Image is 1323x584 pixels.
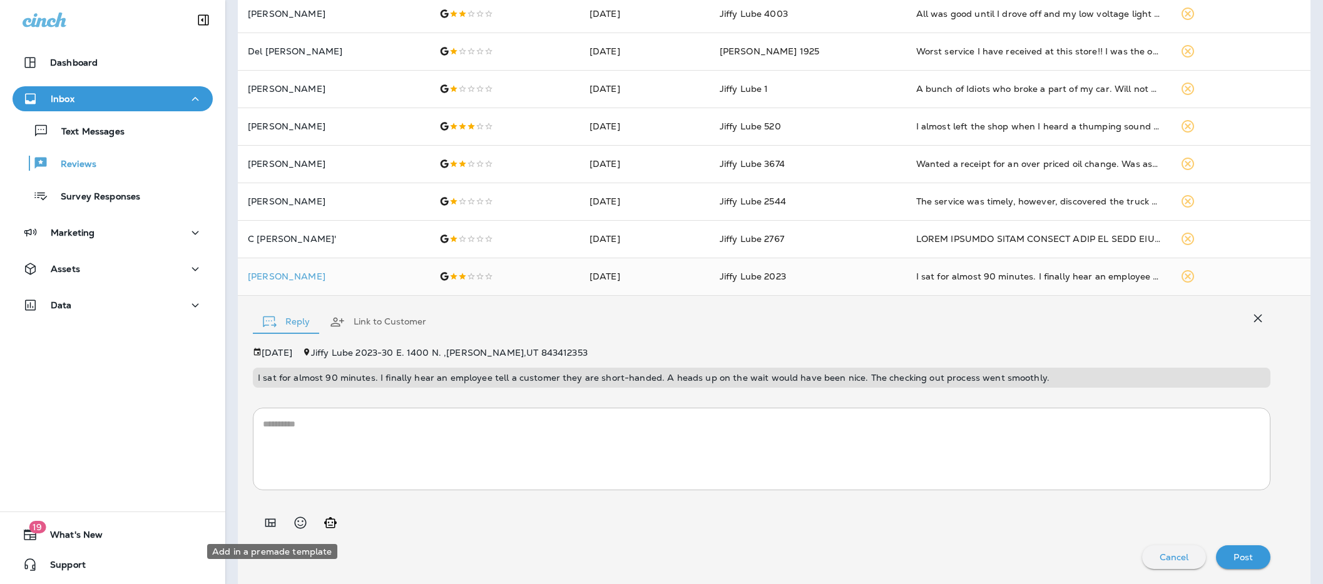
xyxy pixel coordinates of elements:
td: [DATE] [580,145,710,183]
button: Cancel [1142,545,1207,569]
td: [DATE] [580,258,710,295]
p: Marketing [51,228,94,238]
div: All was good until I drove off and my low voltage light came on. I turned around and had them com... [916,8,1160,20]
p: [PERSON_NAME] [248,196,419,206]
p: Text Messages [49,126,125,138]
span: Jiffy Lube 4003 [720,8,788,19]
button: Support [13,552,213,577]
td: [DATE] [580,108,710,145]
td: [DATE] [580,220,710,258]
p: [PERSON_NAME] [248,84,419,94]
button: Post [1216,545,1270,569]
p: I sat for almost 90 minutes. I finally hear an employee tell a customer they are short-handed. A ... [258,373,1265,383]
p: Data [51,300,72,310]
button: Survey Responses [13,183,213,209]
div: Worst service I have received at this store!! I was the only customer for most of the time and al... [916,45,1160,58]
button: Assets [13,256,213,281]
button: Reviews [13,150,213,176]
p: Reviews [48,159,96,171]
div: I almost left the shop when I heard a thumping sound from the front left tire. The balanceing mag... [916,120,1160,133]
div: The service was timely, however, discovered the truck was leaking significant oil. Unfortunately ... [916,195,1160,208]
p: Survey Responses [48,191,140,203]
td: [DATE] [580,33,710,70]
p: [PERSON_NAME] [248,271,419,281]
span: Jiffy Lube 2023 [720,271,786,282]
p: [PERSON_NAME] [248,121,419,131]
td: [DATE] [580,183,710,220]
button: Link to Customer [320,300,436,345]
span: Jiffy Lube 1 [720,83,769,94]
span: Jiffy Lube 3674 [720,158,785,169]
p: Inbox [51,94,74,104]
span: Jiffy Lube 2023 - 30 E. 1400 N. , [PERSON_NAME] , UT 843412353 [311,347,588,358]
p: Post [1234,552,1253,562]
p: Del [PERSON_NAME] [248,46,419,56]
span: Jiffy Lube 2544 [720,196,786,207]
div: A bunch of Idiots who broke a part of my car. Will not be going back there again. [916,83,1160,95]
div: Add in a premade template [207,544,337,559]
div: I sat for almost 90 minutes. I finally hear an employee tell a customer they are short-handed. A ... [916,270,1160,283]
button: Text Messages [13,118,213,144]
span: 19 [29,521,46,533]
p: Assets [51,264,80,274]
div: AFTER READING OTHER REVIEWS THEY DO THIS OFTEN at this location! 😡 I came in for a basic oil chan... [916,233,1160,245]
p: [PERSON_NAME] [248,9,419,19]
button: Data [13,293,213,318]
button: Reply [253,300,320,345]
span: Support [38,560,86,575]
button: 19What's New [13,522,213,547]
div: Wanted a receipt for an over priced oil change. Was asked for my email so a receipt could be sent... [916,158,1160,170]
button: Collapse Sidebar [186,8,221,33]
button: Add in a premade template [258,510,283,535]
span: Jiffy Lube 2767 [720,233,784,244]
button: Marketing [13,220,213,245]
button: Select an emoji [288,510,313,535]
p: Dashboard [50,58,98,68]
p: Cancel [1160,552,1189,562]
button: Dashboard [13,50,213,75]
p: [DATE] [262,348,292,358]
td: [DATE] [580,70,710,108]
button: Generate AI response [318,510,343,535]
span: What's New [38,530,103,545]
span: [PERSON_NAME] 1925 [720,46,820,57]
span: Jiffy Lube 520 [720,121,781,132]
button: Inbox [13,86,213,111]
p: [PERSON_NAME] [248,159,419,169]
p: C [PERSON_NAME]' [248,234,419,244]
div: Click to view Customer Drawer [248,271,419,281]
